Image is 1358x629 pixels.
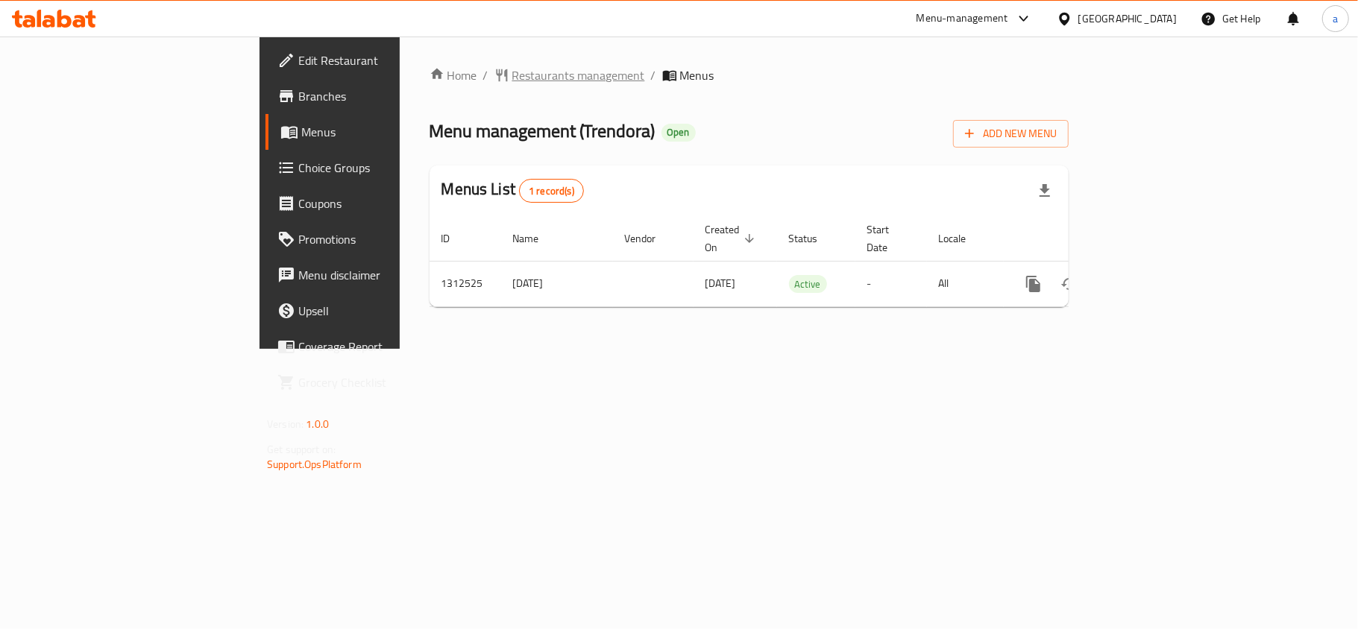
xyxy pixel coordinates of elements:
[939,230,986,247] span: Locale
[265,186,486,221] a: Coupons
[265,114,486,150] a: Menus
[265,221,486,257] a: Promotions
[430,66,1069,84] nav: breadcrumb
[789,276,827,293] span: Active
[494,66,645,84] a: Restaurants management
[265,293,486,329] a: Upsell
[267,440,336,459] span: Get support on:
[441,230,470,247] span: ID
[965,124,1057,143] span: Add New Menu
[430,114,656,148] span: Menu management ( Trendora )
[267,455,362,474] a: Support.OpsPlatform
[1333,10,1338,27] span: a
[625,230,676,247] span: Vendor
[265,329,486,364] a: Coverage Report
[867,221,909,256] span: Start Date
[789,275,827,293] div: Active
[441,178,584,203] h2: Menus List
[789,230,837,247] span: Status
[265,78,486,114] a: Branches
[298,266,474,284] span: Menu disclaimer
[520,184,583,198] span: 1 record(s)
[298,373,474,391] span: Grocery Checklist
[953,120,1069,148] button: Add New Menu
[705,274,736,293] span: [DATE]
[298,230,474,248] span: Promotions
[298,302,474,320] span: Upsell
[513,230,559,247] span: Name
[1027,173,1063,209] div: Export file
[265,364,486,400] a: Grocery Checklist
[298,87,474,105] span: Branches
[501,261,613,306] td: [DATE]
[927,261,1004,306] td: All
[298,51,474,69] span: Edit Restaurant
[430,216,1171,307] table: enhanced table
[306,414,329,434] span: 1.0.0
[680,66,714,84] span: Menus
[661,124,696,142] div: Open
[265,257,486,293] a: Menu disclaimer
[1016,266,1051,302] button: more
[298,159,474,177] span: Choice Groups
[1051,266,1087,302] button: Change Status
[1078,10,1177,27] div: [GEOGRAPHIC_DATA]
[855,261,927,306] td: -
[265,42,486,78] a: Edit Restaurant
[651,66,656,84] li: /
[512,66,645,84] span: Restaurants management
[661,126,696,139] span: Open
[298,338,474,355] span: Coverage Report
[301,123,474,141] span: Menus
[917,10,1008,28] div: Menu-management
[1004,216,1171,262] th: Actions
[298,195,474,212] span: Coupons
[265,150,486,186] a: Choice Groups
[705,221,759,256] span: Created On
[267,414,304,434] span: Version:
